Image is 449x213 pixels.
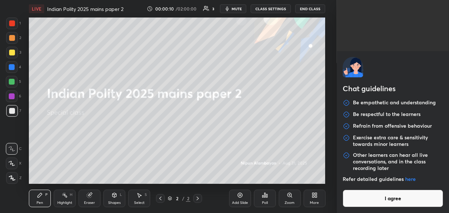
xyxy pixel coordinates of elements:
[353,152,443,171] p: Other learners can hear all live conversations, and in the class recording later
[45,193,47,197] div: P
[6,47,21,58] div: 3
[212,7,214,11] div: 3
[145,193,147,197] div: S
[262,201,268,205] div: Poll
[6,105,21,117] div: 7
[220,4,246,13] button: mute
[353,123,432,130] p: Refrain from offensive behaviour
[174,196,181,201] div: 2
[6,90,21,102] div: 6
[310,201,319,205] div: More
[6,76,21,88] div: 5
[134,201,145,205] div: Select
[6,158,22,169] div: X
[251,4,291,13] button: CLASS SETTINGS
[343,176,443,182] p: Refer detailed guidelines
[232,201,248,205] div: Add Slide
[108,201,121,205] div: Shapes
[6,18,21,29] div: 1
[343,190,443,207] button: I agree
[37,201,43,205] div: Pen
[6,172,22,184] div: Z
[84,201,95,205] div: Eraser
[57,201,72,205] div: Highlight
[232,6,242,11] span: mute
[353,111,421,118] p: Be respectful to the learners
[120,193,122,197] div: L
[353,99,436,106] p: Be empathetic and understanding
[70,193,72,197] div: H
[6,143,22,155] div: C
[47,5,123,12] h4: Indian Polity 2025 mains paper 2
[6,32,21,44] div: 2
[405,175,416,182] a: here
[6,61,21,73] div: 4
[285,201,294,205] div: Zoom
[295,4,325,13] button: End Class
[186,195,190,202] div: 2
[182,196,184,201] div: /
[29,4,44,13] div: LIVE
[353,134,443,147] p: Exercise extra care & sensitivity towards minor learners
[343,83,443,96] h2: Chat guidelines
